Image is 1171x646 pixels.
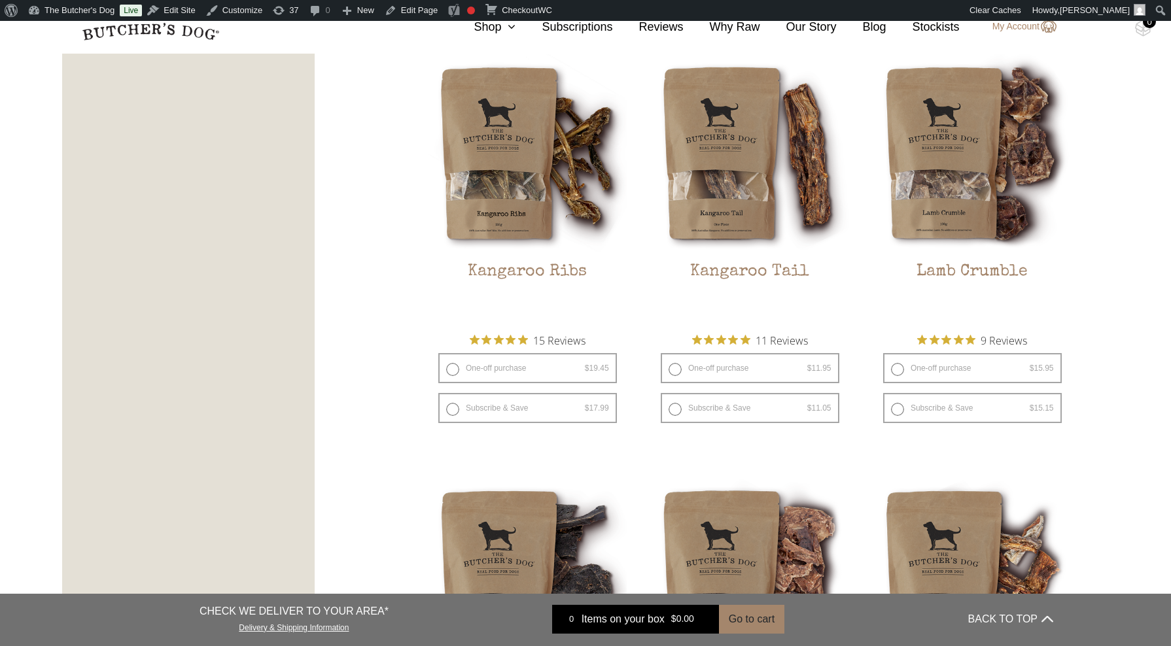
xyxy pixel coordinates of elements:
[438,393,617,423] label: Subscribe & Save
[661,393,839,423] label: Subscribe & Save
[1030,364,1054,373] bdi: 15.95
[239,620,349,632] a: Delivery & Shipping Information
[651,54,849,252] img: Kangaroo Tail
[533,330,585,350] span: 15 Reviews
[612,18,683,36] a: Reviews
[1135,20,1151,37] img: TBD_Cart-Empty.png
[807,364,812,373] span: $
[585,403,609,413] bdi: 17.99
[516,18,612,36] a: Subscriptions
[719,605,784,634] button: Go to cart
[671,614,694,624] bdi: 0.00
[692,330,808,350] button: Rated 5 out of 5 stars from 11 reviews. Jump to reviews.
[428,262,627,324] h2: Kangaroo Ribs
[651,262,849,324] h2: Kangaroo Tail
[883,353,1062,383] label: One-off purchase
[981,330,1027,350] span: 9 Reviews
[979,19,1057,35] a: My Account
[886,18,960,36] a: Stockists
[1060,5,1130,15] span: [PERSON_NAME]
[585,403,589,413] span: $
[562,613,582,626] div: 0
[1030,403,1054,413] bdi: 15.15
[917,330,1027,350] button: Rated 4.9 out of 5 stars from 9 reviews. Jump to reviews.
[756,330,808,350] span: 11 Reviews
[968,603,1053,635] button: BACK TO TOP
[873,54,1072,252] img: Lamb Crumble
[661,353,839,383] label: One-off purchase
[428,54,627,324] a: Kangaroo RibsKangaroo Ribs
[447,18,516,36] a: Shop
[200,603,389,619] p: CHECK WE DELIVER TO YOUR AREA*
[873,54,1072,324] a: Lamb CrumbleLamb Crumble
[120,5,142,16] a: Live
[651,54,849,324] a: Kangaroo TailKangaroo Tail
[585,364,609,373] bdi: 19.45
[807,364,831,373] bdi: 11.95
[467,7,475,14] div: Focus keyphrase not set
[438,353,617,383] label: One-off purchase
[837,18,886,36] a: Blog
[807,403,831,413] bdi: 11.05
[585,364,589,373] span: $
[807,403,812,413] span: $
[684,18,760,36] a: Why Raw
[1030,403,1034,413] span: $
[428,54,627,252] img: Kangaroo Ribs
[883,393,1062,423] label: Subscribe & Save
[582,611,665,627] span: Items on your box
[671,614,676,624] span: $
[1143,15,1156,28] div: 0
[470,330,585,350] button: Rated 4.9 out of 5 stars from 15 reviews. Jump to reviews.
[1030,364,1034,373] span: $
[552,605,719,634] a: 0 Items on your box $0.00
[873,262,1072,324] h2: Lamb Crumble
[760,18,837,36] a: Our Story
